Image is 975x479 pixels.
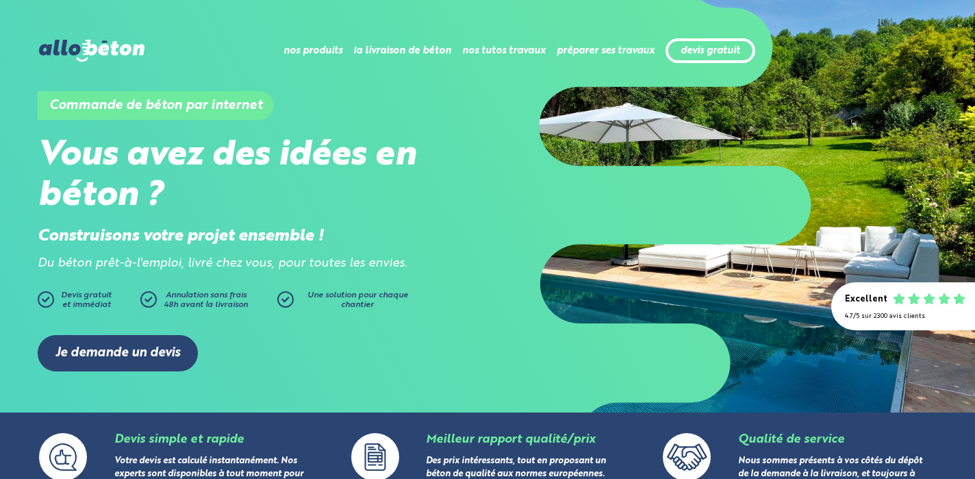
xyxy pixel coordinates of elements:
[61,291,112,309] span: Devis gratuit et immédiat
[681,45,740,57] a: devis gratuit
[283,34,342,67] li: nos produits
[845,295,887,305] div: Excellent
[307,291,408,309] span: Une solution pour chaque chantier
[426,456,606,478] a: Des prix intéressants, tout en proposant un béton de qualité aux normes européennes.
[462,34,546,67] li: nos tutos travaux
[845,312,961,320] div: 4.7/5 sur 2300 avis clients
[38,258,407,269] i: Du béton prêt-à-l'emploi, livré chez vous, pour toutes les envies.
[557,34,655,67] li: préparer ses travaux
[353,34,451,67] li: la livraison de béton
[38,228,324,245] strong: Construisons votre projet ensemble !
[738,434,844,445] a: Qualité de service
[140,291,277,315] a: Annulation sans frais48h avant la livraison
[38,335,198,371] a: Je demande un devis
[277,291,414,315] a: Une solution pour chaque chantier
[39,40,144,62] img: allobéton
[114,434,244,445] a: Devis simple et rapide
[38,91,274,120] h1: Commande de béton par internet
[426,434,595,445] a: Meilleur rapport qualité/prix
[38,291,134,315] a: Devis gratuitet immédiat
[38,136,488,217] h2: Vous avez des idées en béton ?
[164,291,248,309] span: Annulation sans frais 48h avant la livraison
